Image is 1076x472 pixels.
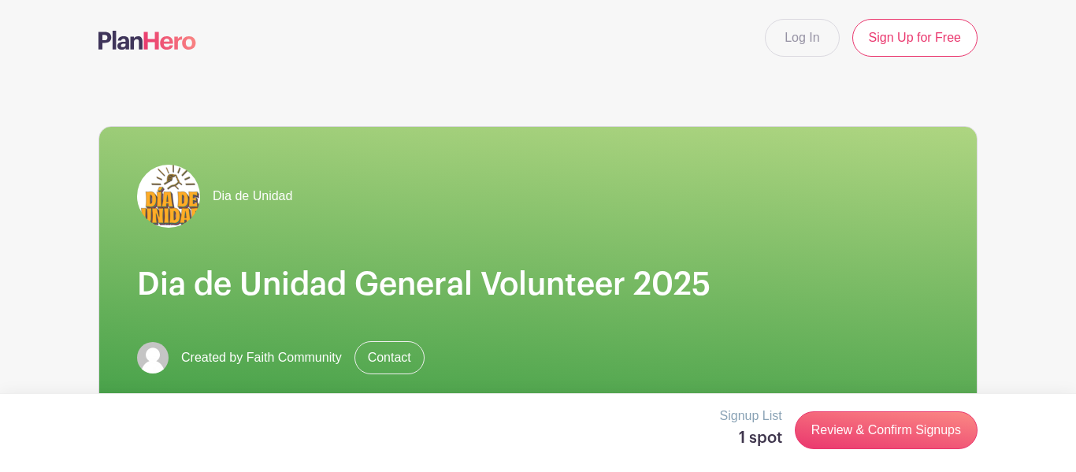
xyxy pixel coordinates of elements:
img: logo-507f7623f17ff9eddc593b1ce0a138ce2505c220e1c5a4e2b4648c50719b7d32.svg [98,31,196,50]
p: Signup List [720,407,782,426]
a: Log In [765,19,839,57]
a: Contact [354,341,425,374]
img: default-ce2991bfa6775e67f084385cd625a349d9dcbb7a52a09fb2fda1e96e2d18dcdb.png [137,342,169,374]
span: Dia de Unidad [213,187,292,206]
h1: Dia de Unidad General Volunteer 2025 [137,266,939,303]
span: Created by Faith Community [181,348,342,367]
a: Sign Up for Free [852,19,978,57]
a: Review & Confirm Signups [795,411,978,449]
img: Dia-de-Unidad.png [137,165,200,228]
h5: 1 spot [720,429,782,448]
